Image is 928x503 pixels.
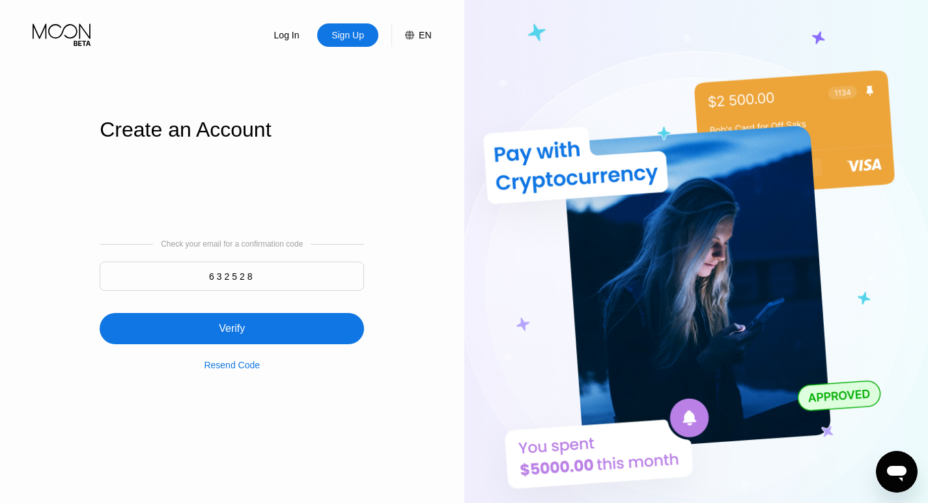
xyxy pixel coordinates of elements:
[419,30,431,40] div: EN
[391,23,431,47] div: EN
[204,360,260,370] div: Resend Code
[100,118,364,142] div: Create an Account
[100,297,364,344] div: Verify
[161,239,303,249] div: Check your email for a confirmation code
[256,23,317,47] div: Log In
[204,344,260,370] div: Resend Code
[273,29,301,42] div: Log In
[330,29,365,42] div: Sign Up
[876,451,918,493] iframe: Button to launch messaging window
[317,23,378,47] div: Sign Up
[219,322,245,335] div: Verify
[100,262,364,291] input: 000000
